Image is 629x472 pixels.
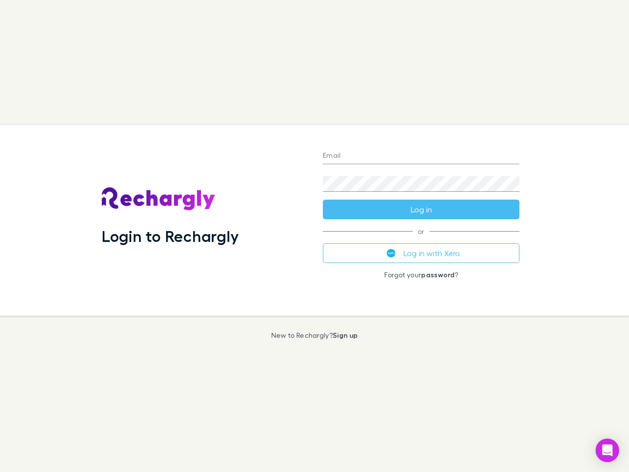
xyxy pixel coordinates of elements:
a: Sign up [333,331,358,339]
span: or [323,231,519,232]
button: Log in with Xero [323,243,519,263]
a: password [421,270,455,279]
p: New to Rechargly? [271,331,358,339]
p: Forgot your ? [323,271,519,279]
img: Rechargly's Logo [102,187,216,211]
button: Log in [323,200,519,219]
div: Open Intercom Messenger [596,439,619,462]
img: Xero's logo [387,249,396,258]
h1: Login to Rechargly [102,227,239,245]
